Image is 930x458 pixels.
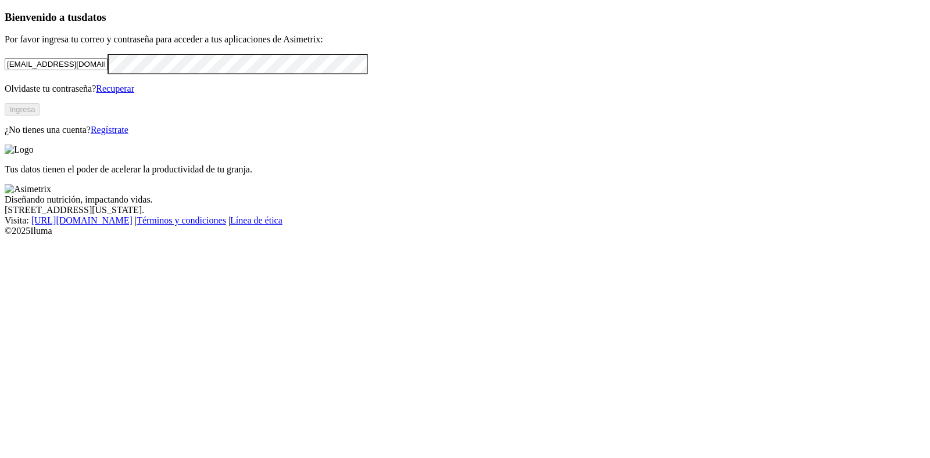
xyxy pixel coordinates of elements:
[5,145,34,155] img: Logo
[5,34,925,45] p: Por favor ingresa tu correo y contraseña para acceder a tus aplicaciones de Asimetrix:
[5,125,925,135] p: ¿No tienes una cuenta?
[5,58,108,70] input: Tu correo
[5,215,925,226] div: Visita : | |
[5,164,925,175] p: Tus datos tienen el poder de acelerar la productividad de tu granja.
[5,205,925,215] div: [STREET_ADDRESS][US_STATE].
[5,194,925,205] div: Diseñando nutrición, impactando vidas.
[31,215,133,225] a: [URL][DOMAIN_NAME]
[230,215,282,225] a: Línea de ética
[137,215,226,225] a: Términos y condiciones
[91,125,128,135] a: Regístrate
[96,84,134,93] a: Recuperar
[5,184,51,194] img: Asimetrix
[81,11,106,23] span: datos
[5,226,925,236] div: © 2025 Iluma
[5,84,925,94] p: Olvidaste tu contraseña?
[5,103,40,116] button: Ingresa
[5,11,925,24] h3: Bienvenido a tus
